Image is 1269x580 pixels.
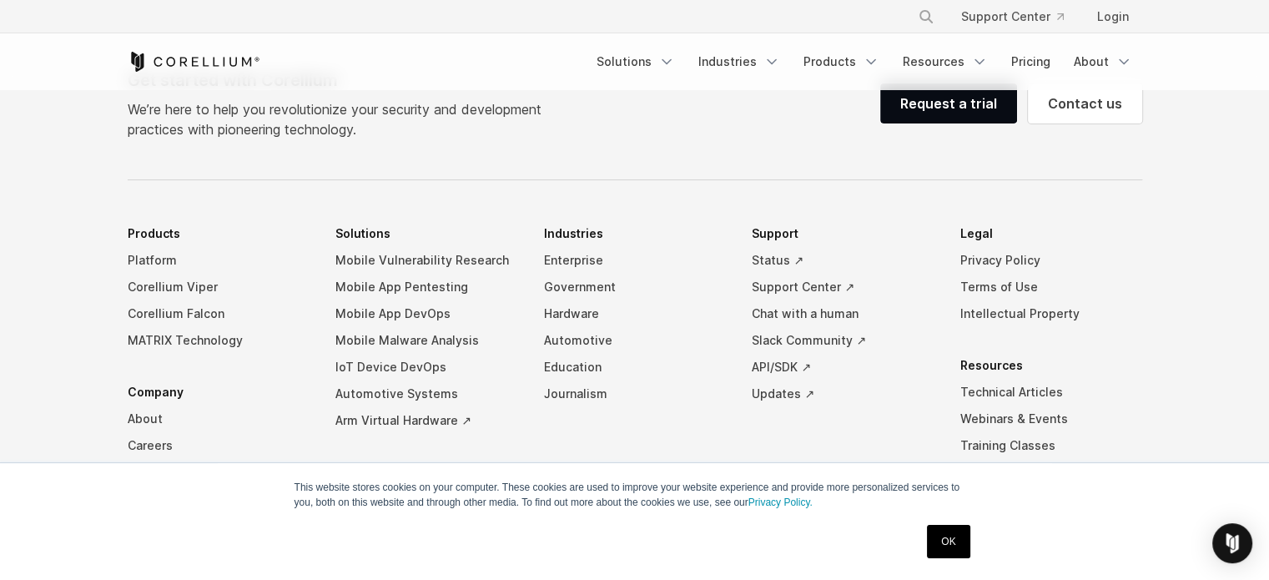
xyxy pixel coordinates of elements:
[898,2,1142,32] div: Navigation Menu
[960,300,1142,327] a: Intellectual Property
[587,47,685,77] a: Solutions
[752,274,934,300] a: Support Center ↗
[128,274,310,300] a: Corellium Viper
[128,247,310,274] a: Platform
[544,327,726,354] a: Automotive
[688,47,790,77] a: Industries
[752,327,934,354] a: Slack Community ↗
[927,525,969,558] a: OK
[1064,47,1142,77] a: About
[1028,83,1142,124] a: Contact us
[128,99,555,139] p: We’re here to help you revolutionize your security and development practices with pioneering tech...
[752,247,934,274] a: Status ↗
[128,300,310,327] a: Corellium Falcon
[544,381,726,407] a: Journalism
[960,379,1142,406] a: Technical Articles
[544,247,726,274] a: Enterprise
[128,327,310,354] a: MATRIX Technology
[128,406,310,432] a: About
[880,83,1017,124] a: Request a trial
[748,497,813,508] a: Privacy Policy.
[335,381,517,407] a: Automotive Systems
[948,2,1077,32] a: Support Center
[960,432,1142,459] a: Training Classes
[128,432,310,459] a: Careers
[1212,523,1252,563] div: Open Intercom Messenger
[911,2,941,32] button: Search
[893,47,998,77] a: Resources
[752,381,934,407] a: Updates ↗
[752,300,934,327] a: Chat with a human
[752,354,934,381] a: API/SDK ↗
[793,47,889,77] a: Products
[960,406,1142,432] a: Webinars & Events
[960,459,1142,486] a: Technical Support
[587,47,1142,77] div: Navigation Menu
[128,459,310,486] a: Contact
[128,52,260,72] a: Corellium Home
[335,300,517,327] a: Mobile App DevOps
[544,274,726,300] a: Government
[1084,2,1142,32] a: Login
[335,247,517,274] a: Mobile Vulnerability Research
[960,274,1142,300] a: Terms of Use
[335,274,517,300] a: Mobile App Pentesting
[544,300,726,327] a: Hardware
[1001,47,1060,77] a: Pricing
[335,327,517,354] a: Mobile Malware Analysis
[960,247,1142,274] a: Privacy Policy
[335,407,517,434] a: Arm Virtual Hardware ↗
[544,354,726,381] a: Education
[335,354,517,381] a: IoT Device DevOps
[295,480,975,510] p: This website stores cookies on your computer. These cookies are used to improve your website expe...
